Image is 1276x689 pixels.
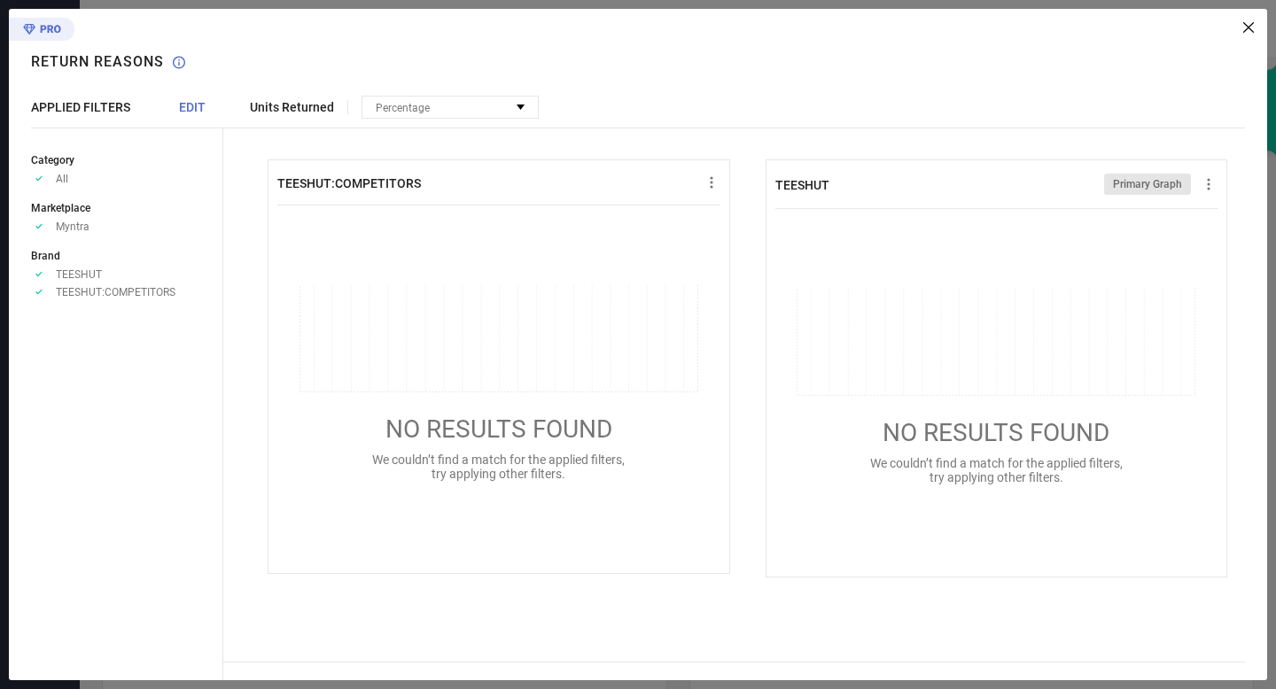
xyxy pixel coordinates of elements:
[9,18,74,44] div: Premium
[179,100,206,114] span: EDIT
[31,202,90,214] span: Marketplace
[870,456,1123,484] span: We couldn’t find a match for the applied filters, try applying other filters.
[56,286,175,298] span: TEESHUT:COMPETITORS
[277,176,421,190] span: TEESHUT:COMPETITORS
[385,414,612,444] span: NO RESULTS FOUND
[250,100,334,114] span: Units Returned
[56,221,89,233] span: Myntra
[31,250,60,262] span: Brand
[376,102,430,114] span: Percentage
[372,453,625,481] span: We couldn’t find a match for the applied filters, try applying other filters.
[1113,178,1182,190] span: Primary Graph
[56,173,68,185] span: All
[56,268,102,281] span: TEESHUT
[31,154,74,166] span: Category
[775,178,829,192] span: TEESHUT
[31,100,130,114] span: APPLIED FILTERS
[883,418,1109,447] span: NO RESULTS FOUND
[31,53,164,70] h1: Return Reasons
